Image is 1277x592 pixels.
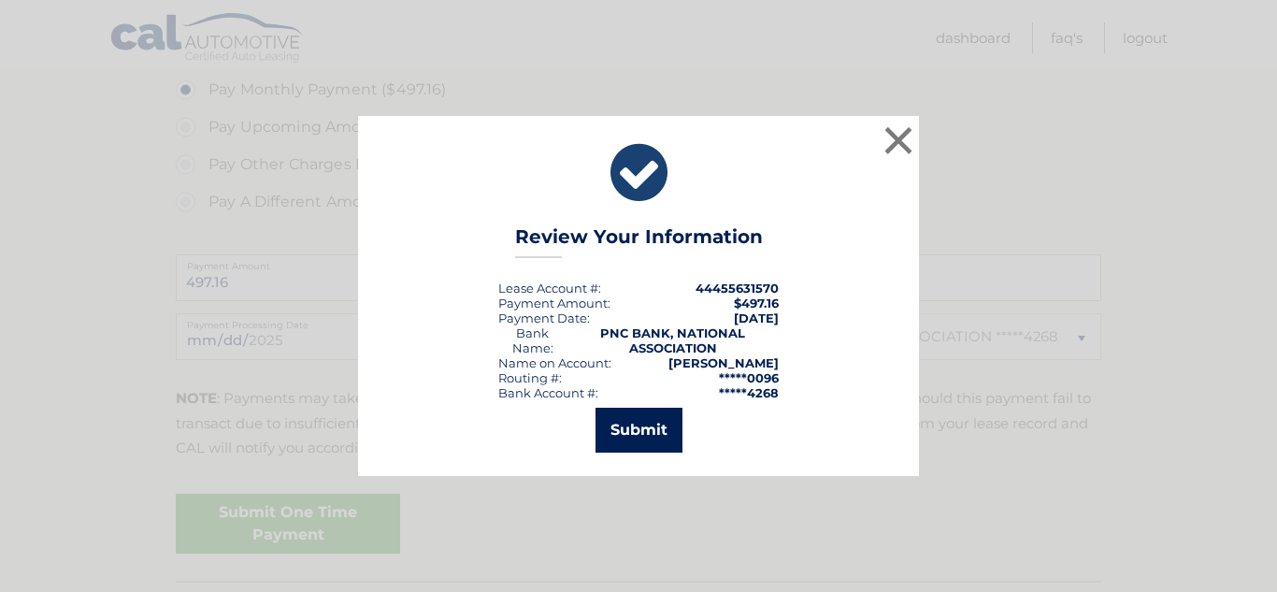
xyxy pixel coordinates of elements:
[600,325,745,355] strong: PNC BANK, NATIONAL ASSOCIATION
[498,310,587,325] span: Payment Date
[668,355,779,370] strong: [PERSON_NAME]
[696,281,779,296] strong: 44455631570
[515,225,763,258] h3: Review Your Information
[880,122,917,159] button: ×
[498,281,601,296] div: Lease Account #:
[498,325,567,355] div: Bank Name:
[595,408,682,453] button: Submit
[734,310,779,325] span: [DATE]
[498,296,610,310] div: Payment Amount:
[498,310,590,325] div: :
[734,296,779,310] span: $497.16
[498,385,598,400] div: Bank Account #:
[498,370,562,385] div: Routing #:
[498,355,611,370] div: Name on Account:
